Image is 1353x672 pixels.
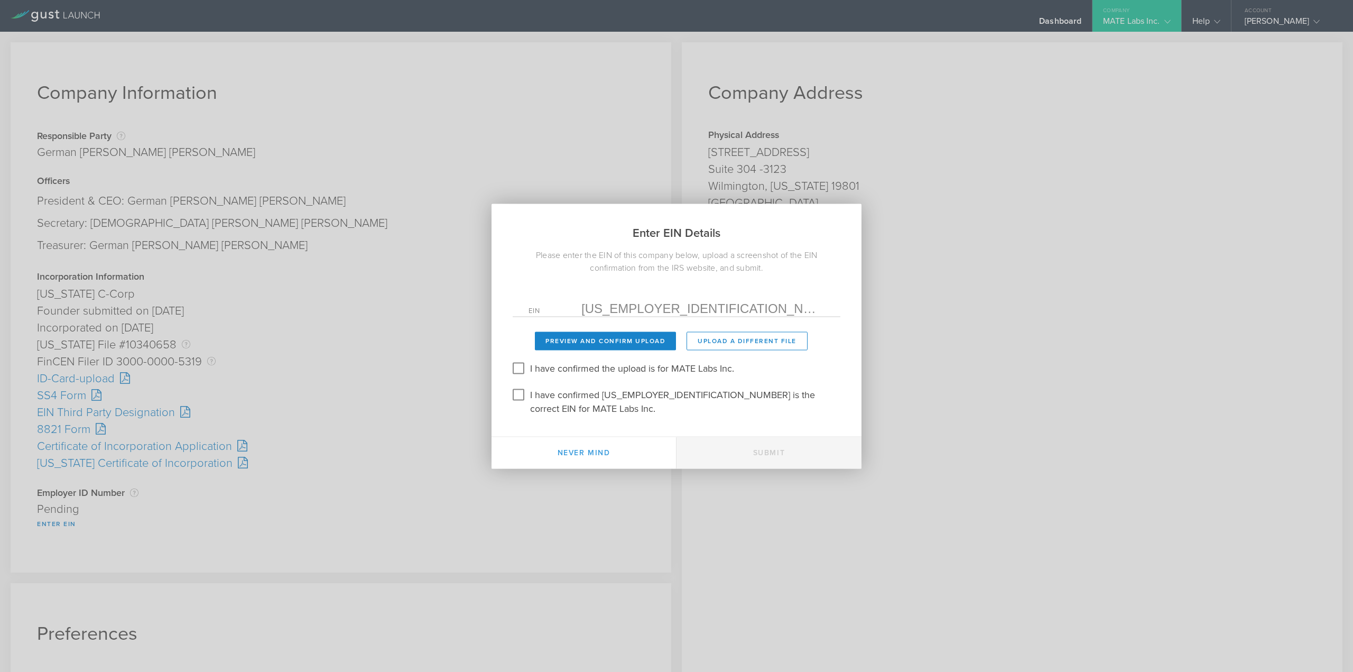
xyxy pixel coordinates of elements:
button: Never mind [492,437,676,468]
button: Submit [676,437,861,468]
button: Preview and Confirm Upload [535,332,676,350]
label: I have confirmed the upload is for MATE Labs Inc. [530,360,734,375]
label: EIN [529,307,581,316]
div: Please enter the EIN of this company below, upload a screenshot of the EIN confirmation from the ... [492,248,861,274]
button: Upload a different File [687,332,808,350]
input: Required [581,300,824,316]
iframe: Chat Widget [1300,621,1353,672]
label: I have confirmed [US_EMPLOYER_IDENTIFICATION_NUMBER] is the correct EIN for MATE Labs Inc. [530,386,838,415]
h2: Enter EIN Details [492,204,861,248]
